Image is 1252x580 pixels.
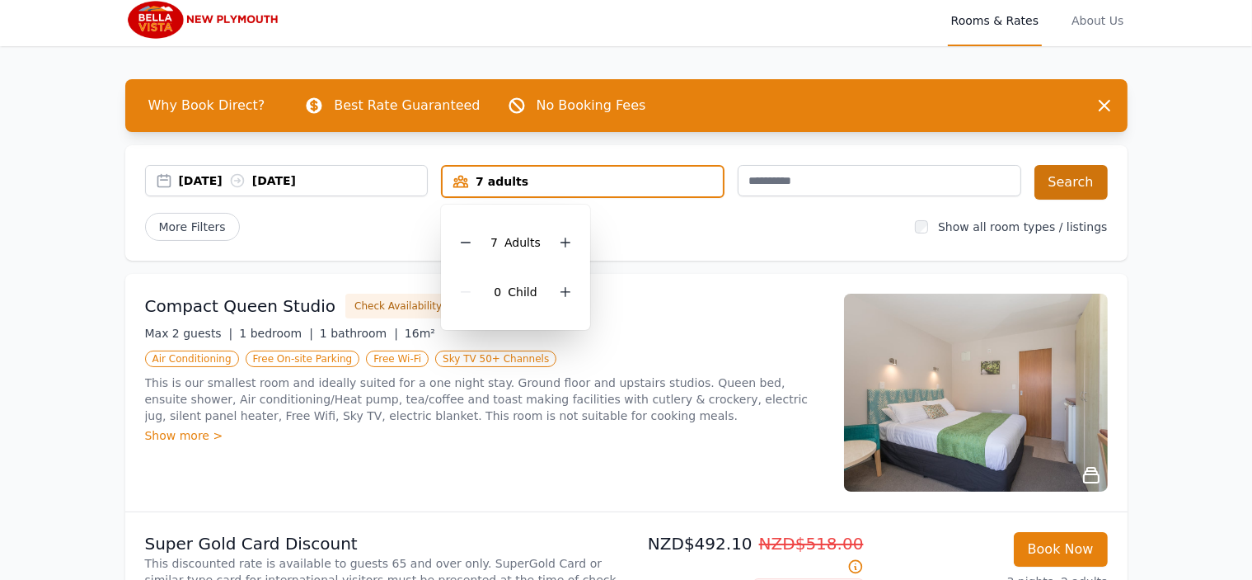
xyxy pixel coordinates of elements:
[435,351,556,367] span: Sky TV 50+ Channels
[135,89,279,122] span: Why Book Direct?
[366,351,429,367] span: Free Wi-Fi
[508,285,537,299] span: Child
[490,236,498,249] span: 7
[1034,165,1108,200] button: Search
[145,375,824,424] p: This is our smallest room and ideally suited for a one night stay. Ground floor and upstairs stud...
[320,327,398,340] span: 1 bathroom |
[494,285,501,299] span: 0
[145,327,233,340] span: Max 2 guests |
[145,427,824,444] div: Show more >
[504,236,541,249] span: Adult s
[145,213,240,241] span: More Filters
[145,295,336,318] h3: Compact Queen Studio
[633,532,864,578] p: NZD$492.10
[759,534,864,554] span: NZD$518.00
[537,96,646,116] p: No Booking Fees
[145,532,620,555] p: Super Gold Card Discount
[239,327,313,340] span: 1 bedroom |
[405,327,435,340] span: 16m²
[334,96,480,116] p: Best Rate Guaranteed
[443,173,723,190] div: 7 adults
[1014,532,1108,567] button: Book Now
[345,294,451,318] button: Check Availability
[145,351,239,367] span: Air Conditioning
[246,351,360,367] span: Free On-site Parking
[179,172,428,189] div: [DATE] [DATE]
[938,220,1107,233] label: Show all room types / listings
